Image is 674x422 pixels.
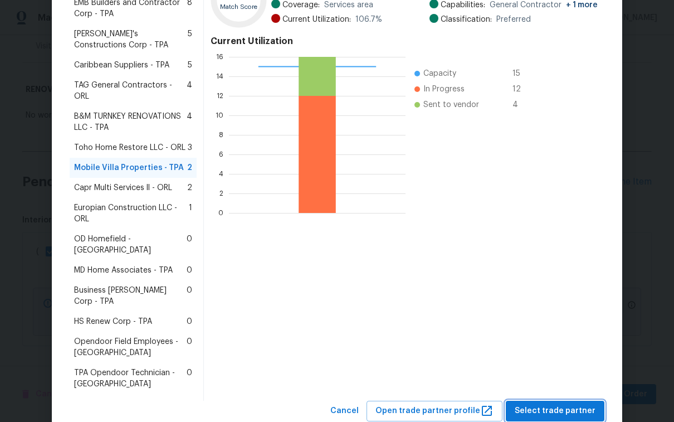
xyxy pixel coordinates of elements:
span: Current Utilization: [282,14,351,25]
span: Select trade partner [515,404,595,418]
span: 4 [512,99,530,110]
span: 5 [188,28,192,51]
h4: Current Utilization [211,36,598,47]
text: Match Score [220,4,257,10]
span: Classification: [441,14,492,25]
span: TPA Opendoor Technician - [GEOGRAPHIC_DATA] [74,367,187,390]
span: Business [PERSON_NAME] Corp - TPA [74,285,187,307]
span: 0 [187,285,192,307]
span: 0 [187,316,192,327]
span: 0 [187,336,192,358]
text: 0 [218,210,223,216]
span: Capacity [423,68,456,79]
span: [PERSON_NAME]'s Constructions Corp - TPA [74,28,188,51]
span: 0 [187,265,192,276]
span: Caribbean Suppliers - TPA [74,60,169,71]
span: 1 [189,202,192,225]
span: Preferred [496,14,531,25]
span: + 1 more [566,1,598,9]
text: 2 [219,190,223,197]
span: 2 [187,162,192,173]
span: Sent to vendor [423,99,479,110]
text: 16 [216,54,223,60]
span: HS Renew Corp - TPA [74,316,152,327]
span: TAG General Contractors - ORL [74,80,187,102]
span: Mobile Villa Properties - TPA [74,162,184,173]
span: Toho Home Restore LLC - ORL [74,142,185,153]
span: 0 [187,367,192,390]
span: OD Homefield - [GEOGRAPHIC_DATA] [74,234,187,256]
span: Europian Construction LLC - ORL [74,202,189,225]
span: B&M TURNKEY RENOVATIONS LLC - TPA [74,111,187,133]
button: Open trade partner profile [367,401,502,421]
span: 12 [512,84,530,95]
text: 14 [216,73,223,80]
span: MD Home Associates - TPA [74,265,173,276]
span: Capr Multi Services ll - ORL [74,182,172,193]
span: Opendoor Field Employees - [GEOGRAPHIC_DATA] [74,336,187,358]
span: Open trade partner profile [375,404,494,418]
text: 12 [217,93,223,99]
span: 15 [512,68,530,79]
span: 4 [187,80,192,102]
button: Select trade partner [506,401,604,421]
text: 6 [219,151,223,158]
text: 4 [219,171,223,177]
span: Cancel [330,404,359,418]
span: 2 [187,182,192,193]
text: 10 [216,112,223,119]
text: 8 [219,132,223,138]
span: 5 [188,60,192,71]
span: In Progress [423,84,465,95]
span: 106.7 % [355,14,382,25]
button: Cancel [326,401,363,421]
span: 0 [187,234,192,256]
span: 3 [188,142,192,153]
span: 4 [187,111,192,133]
